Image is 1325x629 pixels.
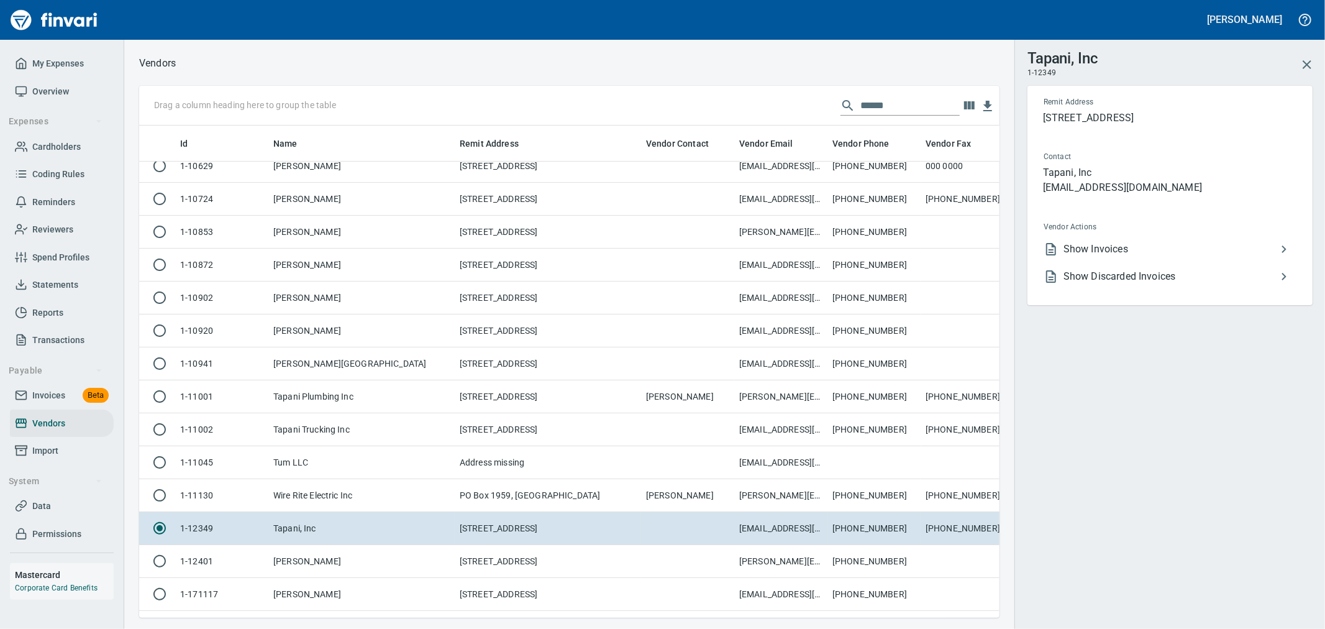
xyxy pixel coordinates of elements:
td: [PERSON_NAME] [268,282,455,314]
td: [STREET_ADDRESS] [455,512,641,545]
span: Spend Profiles [32,250,89,265]
button: [PERSON_NAME] [1204,10,1285,29]
span: Coding Rules [32,167,84,182]
span: Reminders [32,195,75,210]
a: Corporate Card Benefits [15,584,98,592]
span: Vendor Phone [832,136,906,151]
td: [PERSON_NAME] [641,380,734,413]
span: Vendor Phone [832,136,890,151]
span: Vendor Fax [926,136,972,151]
td: [STREET_ADDRESS] [455,578,641,611]
td: Tapani Trucking Inc [268,413,455,446]
td: [PERSON_NAME] [268,314,455,347]
td: [PHONE_NUMBER] [827,578,921,611]
td: [PHONE_NUMBER] [921,512,1014,545]
button: Download Table [978,97,997,116]
h5: [PERSON_NAME] [1208,13,1282,26]
td: [PERSON_NAME] [268,216,455,249]
a: Import [10,437,114,465]
td: Wire Rite Electric Inc [268,479,455,512]
td: [PERSON_NAME] [268,545,455,578]
td: [PHONE_NUMBER] [827,347,921,380]
td: [EMAIL_ADDRESS][DOMAIN_NAME] [734,282,827,314]
span: Invoices [32,388,65,403]
td: [PERSON_NAME][GEOGRAPHIC_DATA] [268,347,455,380]
span: Permissions [32,526,81,542]
td: [EMAIL_ADDRESS][DOMAIN_NAME] [734,150,827,183]
td: Address missing [455,446,641,479]
a: Statements [10,271,114,299]
td: 1-10872 [175,249,268,282]
p: Tapani, Inc [1043,165,1296,180]
td: [EMAIL_ADDRESS][DOMAIN_NAME] [734,249,827,282]
td: [PERSON_NAME] [268,183,455,216]
td: 1-12349 [175,512,268,545]
span: Show Discarded Invoices [1063,269,1277,284]
span: Id [180,136,204,151]
a: Reminders [10,188,114,216]
td: 1-11001 [175,380,268,413]
span: Remit Address [460,136,519,151]
span: Data [32,498,51,514]
nav: breadcrumb [139,56,176,71]
span: Vendor Email [739,136,809,151]
span: Name [273,136,298,151]
span: Beta [83,388,109,403]
span: Vendors [32,416,65,431]
img: Finvari [7,5,101,35]
td: 1-10853 [175,216,268,249]
span: Transactions [32,333,84,348]
td: [STREET_ADDRESS] [455,249,641,282]
td: Tapani, Inc [268,512,455,545]
td: [PHONE_NUMBER] [827,282,921,314]
span: Vendor Actions [1044,221,1195,234]
span: Import [32,443,58,459]
a: Vendors [10,410,114,438]
span: Overview [32,84,69,99]
td: 1-10629 [175,150,268,183]
td: [PERSON_NAME][EMAIL_ADDRESS][DOMAIN_NAME] [734,479,827,512]
td: [STREET_ADDRESS] [455,413,641,446]
td: PO Box 1959, [GEOGRAPHIC_DATA] [455,479,641,512]
td: [EMAIL_ADDRESS][DOMAIN_NAME] [734,578,827,611]
td: Tum LLC [268,446,455,479]
a: Spend Profiles [10,244,114,272]
td: [PHONE_NUMBER] [921,380,1014,413]
span: My Expenses [32,56,84,71]
td: [EMAIL_ADDRESS][DOMAIN_NAME] [734,314,827,347]
td: 1-10941 [175,347,268,380]
span: System [9,474,102,489]
a: Data [10,492,114,520]
td: [STREET_ADDRESS] [455,150,641,183]
p: [EMAIL_ADDRESS][DOMAIN_NAME] [1043,180,1296,195]
td: [PERSON_NAME][EMAIL_ADDRESS][PERSON_NAME][DOMAIN_NAME] [734,545,827,578]
td: [PHONE_NUMBER] [827,512,921,545]
td: 1-11002 [175,413,268,446]
td: [PHONE_NUMBER] [827,249,921,282]
button: Choose columns to display [960,96,978,115]
td: [STREET_ADDRESS] [455,216,641,249]
p: Vendors [139,56,176,71]
td: [PERSON_NAME][EMAIL_ADDRESS][DOMAIN_NAME] [734,216,827,249]
a: Transactions [10,326,114,354]
span: Payable [9,363,102,379]
td: [PERSON_NAME] [268,150,455,183]
td: [PHONE_NUMBER] [827,183,921,216]
td: [STREET_ADDRESS] [455,347,641,380]
span: Remit Address [460,136,535,151]
h3: Tapani, Inc [1027,47,1098,67]
span: Statements [32,277,78,293]
td: [EMAIL_ADDRESS][DOMAIN_NAME] [734,183,827,216]
a: My Expenses [10,50,114,78]
a: InvoicesBeta [10,382,114,410]
span: Reports [32,305,63,321]
p: Drag a column heading here to group the table [154,99,336,111]
a: Permissions [10,520,114,548]
td: [PHONE_NUMBER] [827,479,921,512]
td: [EMAIL_ADDRESS][DOMAIN_NAME] [734,512,827,545]
a: Reports [10,299,114,327]
td: [STREET_ADDRESS] [455,314,641,347]
td: 1-12401 [175,545,268,578]
td: [PHONE_NUMBER] [921,183,1014,216]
